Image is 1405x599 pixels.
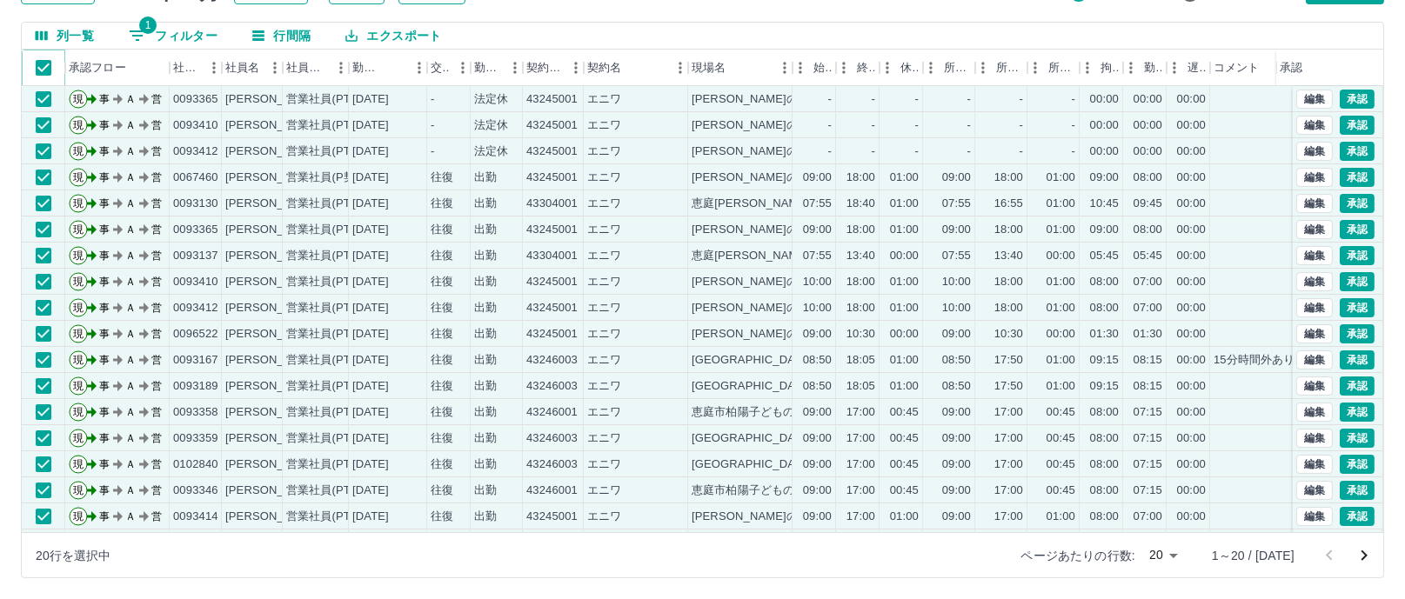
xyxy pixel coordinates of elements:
[431,170,453,186] div: 往復
[584,50,688,86] div: 契約名
[1090,196,1119,212] div: 10:45
[286,248,378,264] div: 営業社員(PT契約)
[151,302,162,314] text: 営
[692,274,969,290] div: [PERSON_NAME]の集う場所（子育て支援センター）
[125,197,136,210] text: Ａ
[99,223,110,236] text: 事
[125,119,136,131] text: Ａ
[1027,50,1080,86] div: 所定休憩
[349,50,427,86] div: 勤務日
[1177,117,1206,134] div: 00:00
[1090,143,1119,160] div: 00:00
[1214,50,1260,86] div: コメント
[286,222,378,238] div: 営業社員(PT契約)
[1276,50,1367,86] div: 承認
[1296,481,1333,500] button: 編集
[803,326,832,343] div: 09:00
[1101,50,1120,86] div: 拘束
[431,274,453,290] div: 往復
[772,55,798,81] button: メニュー
[1080,50,1123,86] div: 拘束
[73,119,84,131] text: 現
[225,196,320,212] div: [PERSON_NAME]
[1280,50,1302,86] div: 承認
[1134,300,1162,316] div: 07:00
[1347,538,1382,573] button: 次のページへ
[587,248,621,264] div: エニワ
[692,91,969,108] div: [PERSON_NAME]の集う場所（子育て支援センター）
[1340,429,1375,448] button: 承認
[173,274,218,290] div: 0093410
[1340,324,1375,343] button: 承認
[813,50,833,86] div: 始業
[846,300,875,316] div: 18:00
[526,143,578,160] div: 43245001
[225,143,320,160] div: [PERSON_NAME]
[170,50,222,86] div: 社員番号
[474,143,508,160] div: 法定休
[225,117,320,134] div: [PERSON_NAME]
[352,248,389,264] div: [DATE]
[262,55,288,81] button: メニュー
[872,91,875,108] div: -
[431,50,450,86] div: 交通費
[73,302,84,314] text: 現
[173,248,218,264] div: 0093137
[151,250,162,262] text: 営
[139,17,157,34] span: 1
[994,222,1023,238] div: 18:00
[667,55,693,81] button: メニュー
[890,196,919,212] div: 01:00
[1177,222,1206,238] div: 00:00
[1072,117,1075,134] div: -
[474,326,497,343] div: 出勤
[1296,298,1333,317] button: 編集
[115,23,231,49] button: フィルター表示
[692,50,726,86] div: 現場名
[1296,403,1333,422] button: 編集
[1134,274,1162,290] div: 07:00
[803,300,832,316] div: 10:00
[1340,194,1375,213] button: 承認
[1020,143,1023,160] div: -
[352,300,389,316] div: [DATE]
[1090,248,1119,264] div: 05:45
[944,50,972,86] div: 所定開始
[1090,222,1119,238] div: 09:00
[1340,116,1375,135] button: 承認
[474,91,508,108] div: 法定休
[857,50,876,86] div: 終業
[793,50,836,86] div: 始業
[846,170,875,186] div: 18:00
[1340,246,1375,265] button: 承認
[474,50,502,86] div: 勤務区分
[994,196,1023,212] div: 16:55
[431,222,453,238] div: 往復
[526,91,578,108] div: 43245001
[173,300,218,316] div: 0093412
[942,170,971,186] div: 09:00
[73,276,84,288] text: 現
[1123,50,1167,86] div: 勤務
[1177,196,1206,212] div: 00:00
[828,91,832,108] div: -
[1047,170,1075,186] div: 01:00
[1296,272,1333,291] button: 編集
[173,196,218,212] div: 0093130
[942,222,971,238] div: 09:00
[1134,196,1162,212] div: 09:45
[692,300,969,316] div: [PERSON_NAME]の集う場所（子育て支援センター）
[846,222,875,238] div: 18:00
[382,56,406,80] button: ソート
[587,196,621,212] div: エニワ
[942,248,971,264] div: 07:55
[942,274,971,290] div: 10:00
[1072,143,1075,160] div: -
[1177,91,1206,108] div: 00:00
[22,23,108,49] button: 列選択
[1177,143,1206,160] div: 00:00
[1296,507,1333,526] button: 編集
[1296,142,1333,161] button: 編集
[967,143,971,160] div: -
[73,145,84,157] text: 現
